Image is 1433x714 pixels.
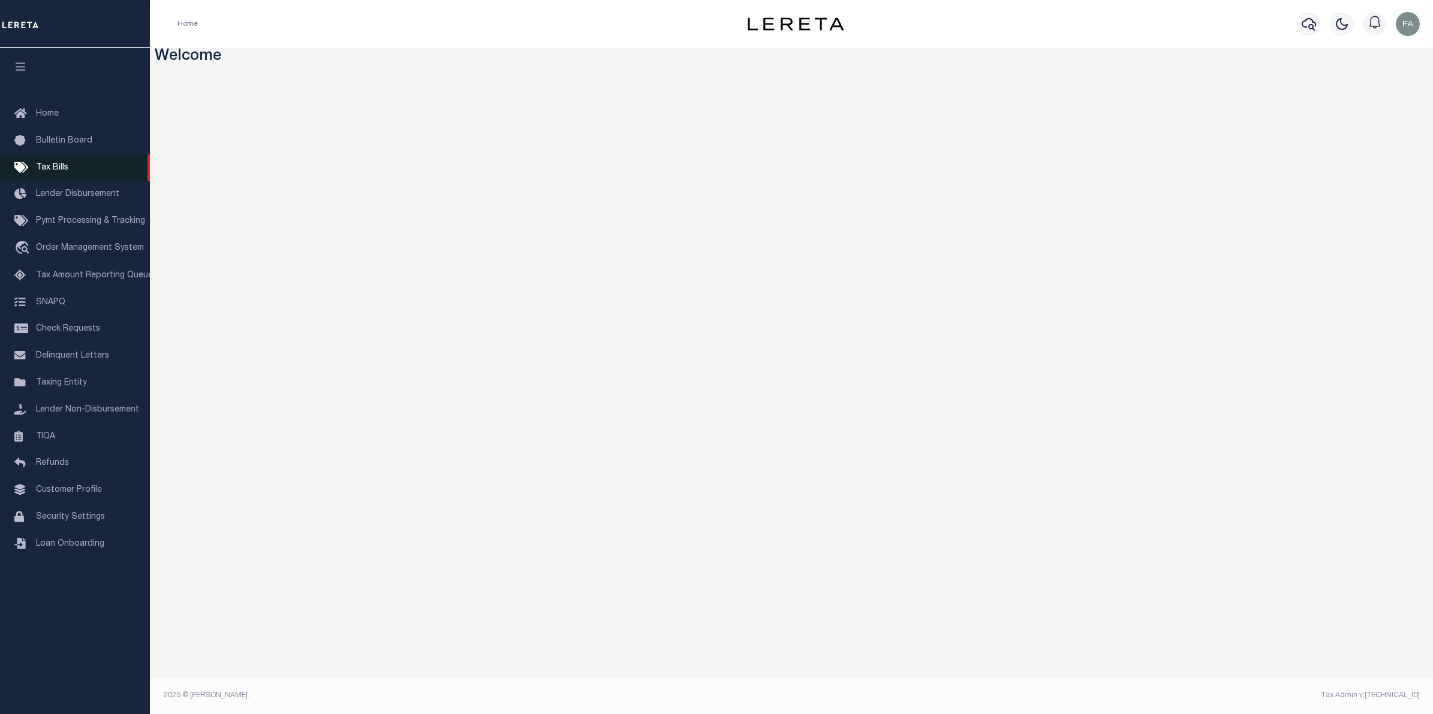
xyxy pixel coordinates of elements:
[36,110,59,118] span: Home
[36,271,153,280] span: Tax Amount Reporting Queue
[800,690,1420,701] div: Tax Admin v.[TECHNICAL_ID]
[14,241,34,256] i: travel_explore
[36,379,87,387] span: Taxing Entity
[36,298,65,306] span: SNAPQ
[36,164,68,172] span: Tax Bills
[36,244,144,252] span: Order Management System
[36,217,145,225] span: Pymt Processing & Tracking
[36,190,119,198] span: Lender Disbursement
[36,325,100,333] span: Check Requests
[155,690,792,701] div: 2025 © [PERSON_NAME].
[36,137,92,145] span: Bulletin Board
[36,540,104,548] span: Loan Onboarding
[36,486,102,494] span: Customer Profile
[155,48,1429,66] h3: Welcome
[36,459,69,467] span: Refunds
[36,432,55,440] span: TIQA
[177,19,198,29] li: Home
[36,406,139,414] span: Lender Non-Disbursement
[36,352,109,360] span: Delinquent Letters
[36,513,105,521] span: Security Settings
[1396,12,1420,36] img: svg+xml;base64,PHN2ZyB4bWxucz0iaHR0cDovL3d3dy53My5vcmcvMjAwMC9zdmciIHBvaW50ZXItZXZlbnRzPSJub25lIi...
[748,17,844,31] img: logo-dark.svg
